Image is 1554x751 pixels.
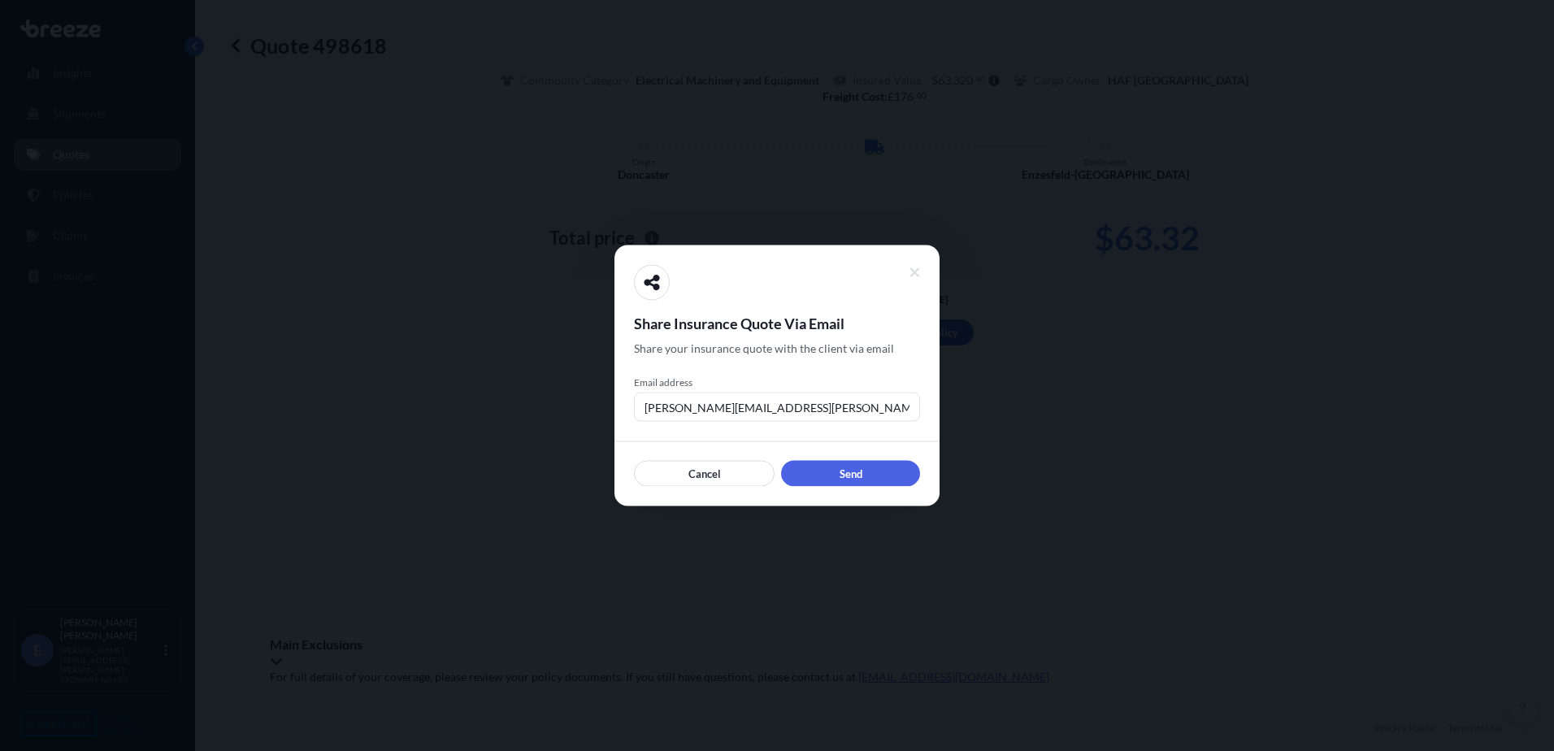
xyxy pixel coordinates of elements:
button: Cancel [634,461,775,487]
span: Email address [634,376,920,389]
input: example@gmail.com [634,393,920,422]
span: Share your insurance quote with the client via email [634,341,894,357]
p: Cancel [688,466,721,482]
p: Send [840,466,862,482]
button: Send [781,461,920,487]
span: Share Insurance Quote Via Email [634,314,920,333]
